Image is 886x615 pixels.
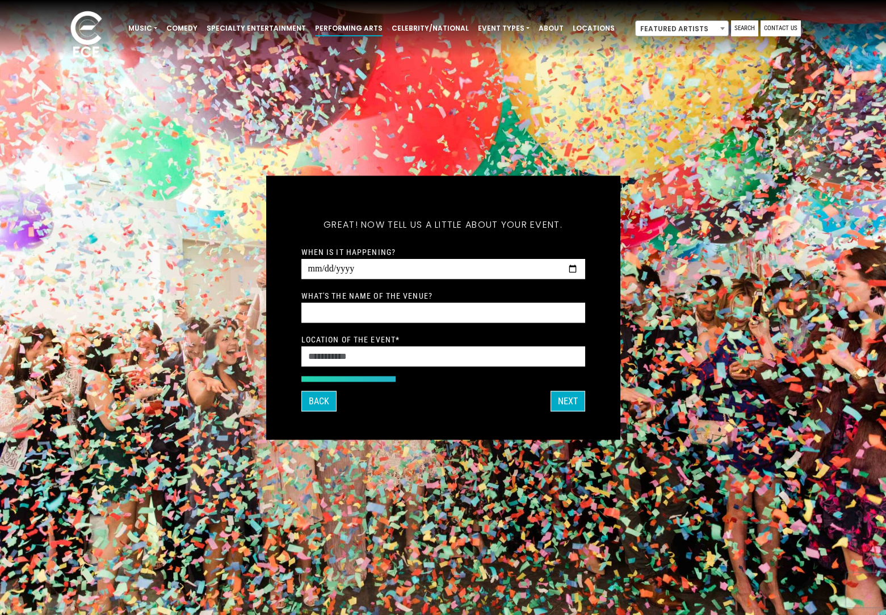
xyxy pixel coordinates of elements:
label: Location of the event [301,334,400,344]
img: ece_new_logo_whitev2-1.png [58,8,115,63]
span: Featured Artists [636,21,728,37]
a: Specialty Entertainment [202,19,310,38]
button: Back [301,391,337,411]
a: Contact Us [761,20,801,36]
h5: Great! Now tell us a little about your event. [301,204,585,245]
a: Search [731,20,758,36]
a: Celebrity/National [387,19,473,38]
a: Music [124,19,162,38]
a: Event Types [473,19,534,38]
label: What's the name of the venue? [301,290,432,300]
a: About [534,19,568,38]
a: Performing Arts [310,19,387,38]
label: When is it happening? [301,246,396,257]
a: Comedy [162,19,202,38]
a: Locations [568,19,619,38]
button: Next [551,391,585,411]
span: Featured Artists [635,20,729,36]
